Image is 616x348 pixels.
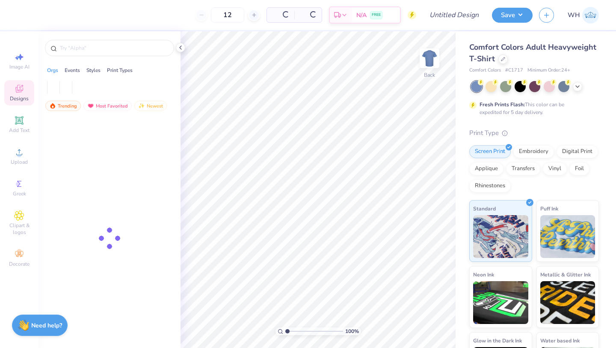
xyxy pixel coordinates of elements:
a: WH [568,7,599,24]
span: Puff Ink [540,204,558,213]
img: Puff Ink [540,215,595,258]
div: Print Type [469,128,599,138]
span: Comfort Colors Adult Heavyweight T-Shirt [469,42,596,64]
span: Designs [10,95,29,102]
img: Newest.gif [138,103,145,109]
strong: Fresh Prints Flash: [480,101,525,108]
span: Comfort Colors [469,67,501,74]
div: This color can be expedited for 5 day delivery. [480,101,585,116]
div: Digital Print [557,145,598,158]
div: Vinyl [543,162,567,175]
div: Embroidery [513,145,554,158]
span: Image AI [9,63,30,70]
span: # C1717 [505,67,523,74]
div: Transfers [506,162,540,175]
span: FREE [372,12,381,18]
div: Most Favorited [83,101,132,111]
input: Try "Alpha" [59,44,169,52]
span: Minimum Order: 24 + [527,67,570,74]
img: trending.gif [49,103,56,109]
span: Greek [13,190,26,197]
span: N/A [356,11,367,20]
img: Neon Ink [473,281,528,324]
div: Styles [86,66,101,74]
span: Decorate [9,261,30,267]
div: Foil [569,162,589,175]
span: WH [568,10,580,20]
img: Will Hodgson [582,7,599,24]
span: 100 % [345,327,359,335]
div: Rhinestones [469,180,511,192]
img: Metallic & Glitter Ink [540,281,595,324]
div: Newest [134,101,167,111]
div: Trending [45,101,81,111]
div: Back [424,71,435,79]
span: Upload [11,159,28,165]
div: Orgs [47,66,58,74]
input: – – [211,7,244,23]
div: Print Types [107,66,133,74]
span: Add Text [9,127,30,134]
img: Standard [473,215,528,258]
button: Save [492,8,533,23]
img: most_fav.gif [87,103,94,109]
img: Back [421,50,438,67]
span: Water based Ink [540,336,580,345]
span: Metallic & Glitter Ink [540,270,591,279]
span: Standard [473,204,496,213]
div: Applique [469,162,503,175]
span: Neon Ink [473,270,494,279]
div: Events [65,66,80,74]
span: Glow in the Dark Ink [473,336,522,345]
span: Clipart & logos [4,222,34,236]
input: Untitled Design [423,6,486,24]
div: Screen Print [469,145,511,158]
strong: Need help? [31,321,62,330]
